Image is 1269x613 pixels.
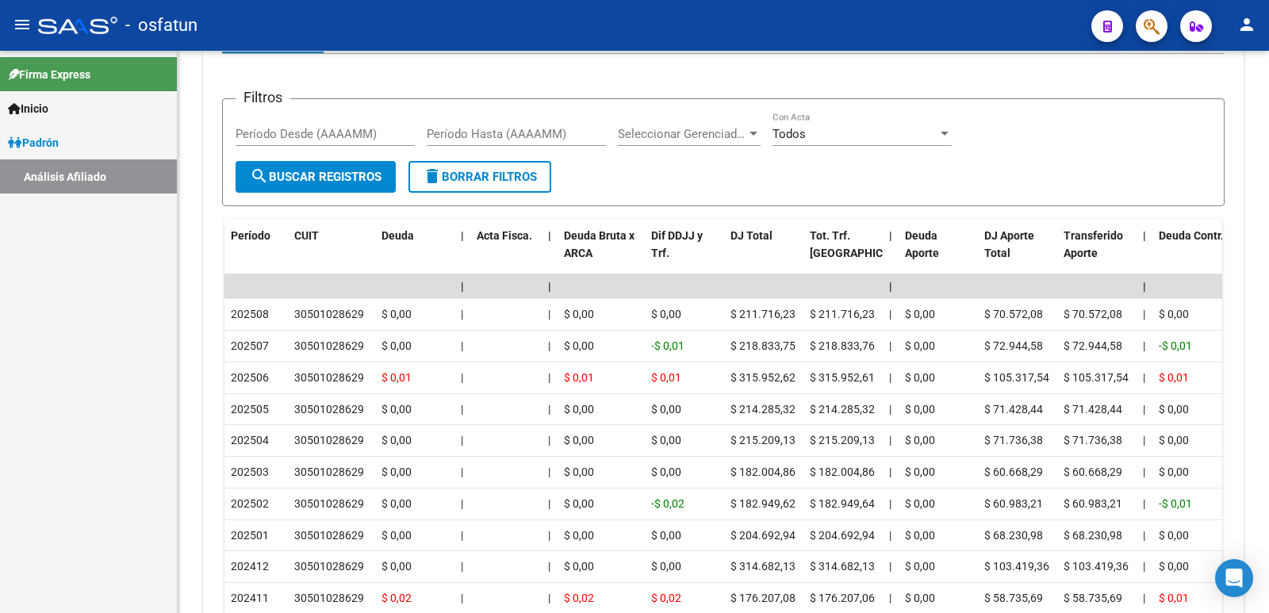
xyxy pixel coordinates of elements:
[1143,280,1146,293] span: |
[730,592,796,604] span: $ 176.207,08
[905,229,939,260] span: Deuda Aporte
[231,592,269,604] span: 202411
[231,371,269,384] span: 202506
[810,403,875,416] span: $ 214.285,32
[905,403,935,416] span: $ 0,00
[1159,339,1192,352] span: -$ 0,01
[294,337,364,355] div: 30501028629
[564,497,594,510] span: $ 0,00
[810,560,875,573] span: $ 314.682,13
[1064,560,1129,573] span: $ 103.419,36
[548,497,550,510] span: |
[564,434,594,446] span: $ 0,00
[1215,559,1253,597] div: Open Intercom Messenger
[8,66,90,83] span: Firma Express
[889,465,891,478] span: |
[294,463,364,481] div: 30501028629
[381,371,412,384] span: $ 0,01
[470,219,542,289] datatable-header-cell: Acta Fisca.
[984,229,1034,260] span: DJ Aporte Total
[381,592,412,604] span: $ 0,02
[250,167,269,186] mat-icon: search
[889,434,891,446] span: |
[1057,219,1137,289] datatable-header-cell: Transferido Aporte
[810,229,918,260] span: Tot. Trf. [GEOGRAPHIC_DATA]
[1143,592,1145,604] span: |
[651,371,681,384] span: $ 0,01
[461,403,463,416] span: |
[408,161,551,193] button: Borrar Filtros
[1143,434,1145,446] span: |
[231,339,269,352] span: 202507
[423,170,537,184] span: Borrar Filtros
[231,465,269,478] span: 202503
[231,434,269,446] span: 202504
[730,371,796,384] span: $ 315.952,62
[548,229,551,242] span: |
[231,560,269,573] span: 202412
[558,219,645,289] datatable-header-cell: Deuda Bruta x ARCA
[1143,308,1145,320] span: |
[294,369,364,387] div: 30501028629
[1143,229,1146,242] span: |
[651,308,681,320] span: $ 0,00
[889,497,891,510] span: |
[8,100,48,117] span: Inicio
[564,592,594,604] span: $ 0,02
[889,308,891,320] span: |
[730,529,796,542] span: $ 204.692,94
[810,529,875,542] span: $ 204.692,94
[1159,403,1189,416] span: $ 0,00
[730,465,796,478] span: $ 182.004,86
[651,592,681,604] span: $ 0,02
[461,434,463,446] span: |
[381,308,412,320] span: $ 0,00
[461,592,463,604] span: |
[381,497,412,510] span: $ 0,00
[288,219,375,289] datatable-header-cell: CUIT
[810,339,875,352] span: $ 218.833,76
[294,431,364,450] div: 30501028629
[461,497,463,510] span: |
[294,557,364,576] div: 30501028629
[294,229,319,242] span: CUIT
[1143,497,1145,510] span: |
[564,339,594,352] span: $ 0,00
[810,308,875,320] span: $ 211.716,23
[461,371,463,384] span: |
[905,465,935,478] span: $ 0,00
[231,497,269,510] span: 202502
[645,219,724,289] datatable-header-cell: Dif DDJJ y Trf.
[1159,465,1189,478] span: $ 0,00
[730,308,796,320] span: $ 211.716,23
[461,229,464,242] span: |
[294,495,364,513] div: 30501028629
[651,529,681,542] span: $ 0,00
[1064,308,1122,320] span: $ 70.572,08
[1143,371,1145,384] span: |
[231,403,269,416] span: 202505
[1064,339,1122,352] span: $ 72.944,58
[564,229,634,260] span: Deuda Bruta x ARCA
[905,529,935,542] span: $ 0,00
[1152,219,1232,289] datatable-header-cell: Deuda Contr.
[548,339,550,352] span: |
[461,308,463,320] span: |
[651,465,681,478] span: $ 0,00
[730,497,796,510] span: $ 182.949,62
[889,592,891,604] span: |
[294,400,364,419] div: 30501028629
[381,229,414,242] span: Deuda
[651,497,684,510] span: -$ 0,02
[564,403,594,416] span: $ 0,00
[724,219,803,289] datatable-header-cell: DJ Total
[231,308,269,320] span: 202508
[423,167,442,186] mat-icon: delete
[730,339,796,352] span: $ 218.833,75
[381,339,412,352] span: $ 0,00
[1159,497,1192,510] span: -$ 0,01
[1064,229,1123,260] span: Transferido Aporte
[1064,403,1122,416] span: $ 71.428,44
[810,592,875,604] span: $ 176.207,06
[810,371,875,384] span: $ 315.952,61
